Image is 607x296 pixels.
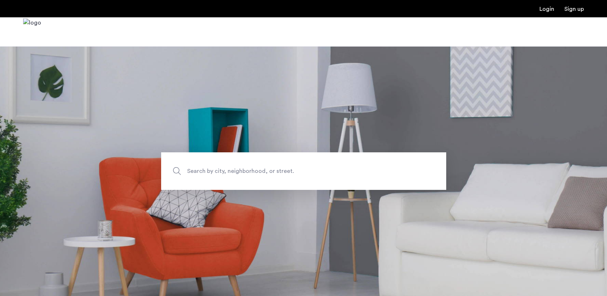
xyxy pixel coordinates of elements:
[187,166,387,176] span: Search by city, neighborhood, or street.
[161,152,446,190] input: Apartment Search
[23,18,41,45] img: logo
[564,6,584,12] a: Registration
[23,18,41,45] a: Cazamio Logo
[539,6,554,12] a: Login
